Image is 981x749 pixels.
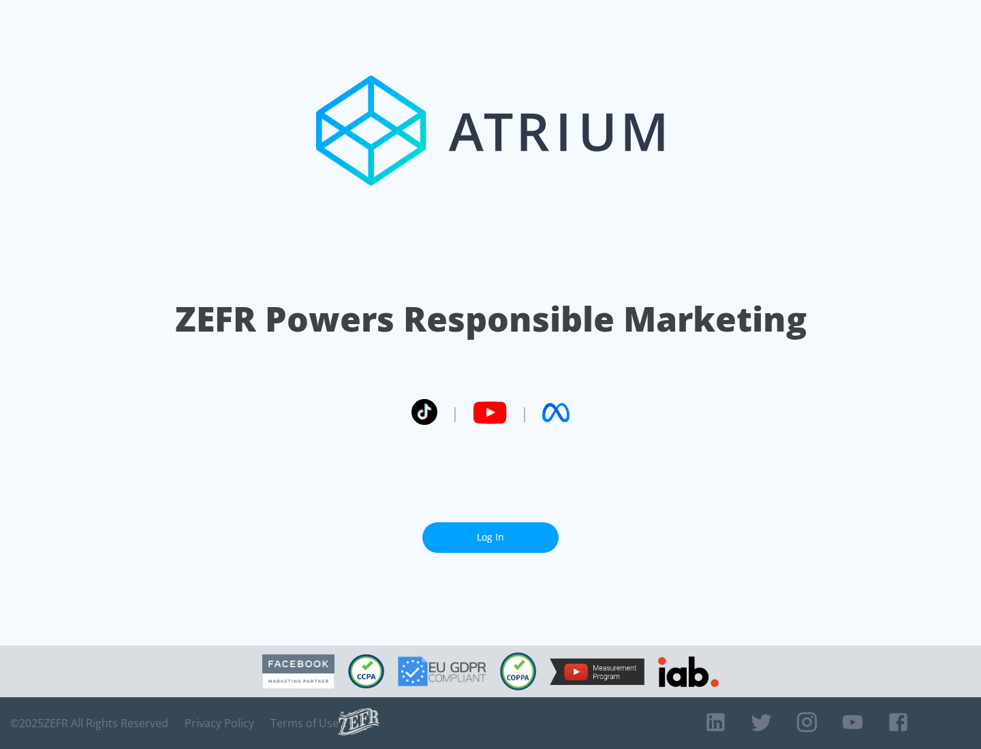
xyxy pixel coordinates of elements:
h1: ZEFR Powers Responsible Marketing [175,296,807,342]
img: COPPA Compliant [500,652,536,690]
img: IAB [658,656,719,687]
span: | [451,402,459,423]
a: Terms of Use [270,716,339,730]
img: GDPR Compliant [398,656,486,686]
img: CCPA Compliant [348,654,384,688]
a: Log In [422,522,559,553]
a: Privacy Policy [185,716,254,730]
span: | [520,402,529,423]
img: YouTube Measurement Program [550,658,644,685]
img: Facebook Marketing Partner [262,654,334,689]
span: © 2025 ZEFR All Rights Reserved [10,716,168,730]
